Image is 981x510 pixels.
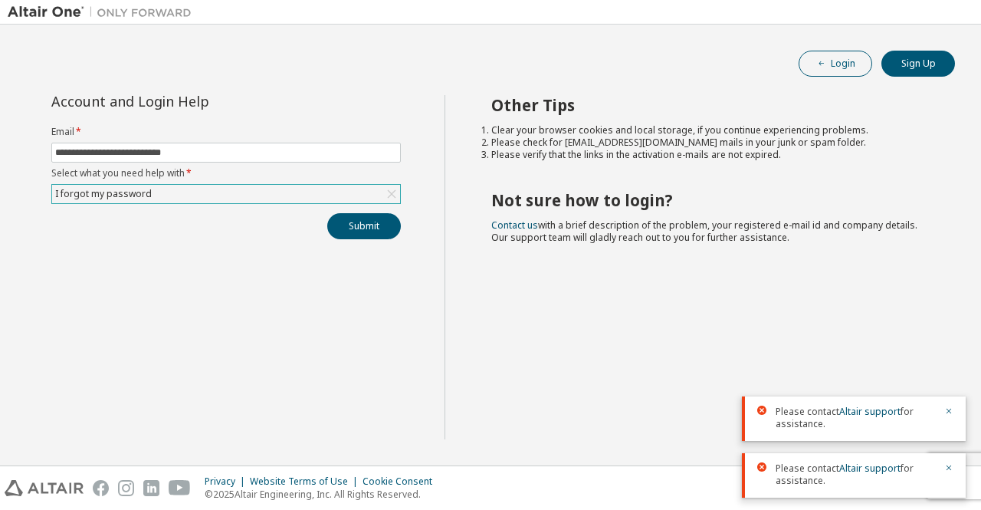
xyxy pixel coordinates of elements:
[51,95,331,107] div: Account and Login Help
[491,219,917,244] span: with a brief description of the problem, your registered e-mail id and company details. Our suppo...
[363,475,441,488] div: Cookie Consent
[205,475,250,488] div: Privacy
[491,190,928,210] h2: Not sure how to login?
[8,5,199,20] img: Altair One
[143,480,159,496] img: linkedin.svg
[491,149,928,161] li: Please verify that the links in the activation e-mails are not expired.
[491,137,928,149] li: Please check for [EMAIL_ADDRESS][DOMAIN_NAME] mails in your junk or spam folder.
[327,213,401,239] button: Submit
[5,480,84,496] img: altair_logo.svg
[491,95,928,115] h2: Other Tips
[491,124,928,137] li: Clear your browser cookies and local storage, if you continue experiencing problems.
[799,51,872,77] button: Login
[205,488,441,501] p: © 2025 Altair Engineering, Inc. All Rights Reserved.
[250,475,363,488] div: Website Terms of Use
[491,219,538,232] a: Contact us
[53,186,154,202] div: I forgot my password
[51,167,401,179] label: Select what you need help with
[839,405,901,418] a: Altair support
[776,462,935,487] span: Please contact for assistance.
[776,406,935,430] span: Please contact for assistance.
[51,126,401,138] label: Email
[93,480,109,496] img: facebook.svg
[881,51,955,77] button: Sign Up
[52,185,400,203] div: I forgot my password
[118,480,134,496] img: instagram.svg
[839,462,901,475] a: Altair support
[169,480,191,496] img: youtube.svg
